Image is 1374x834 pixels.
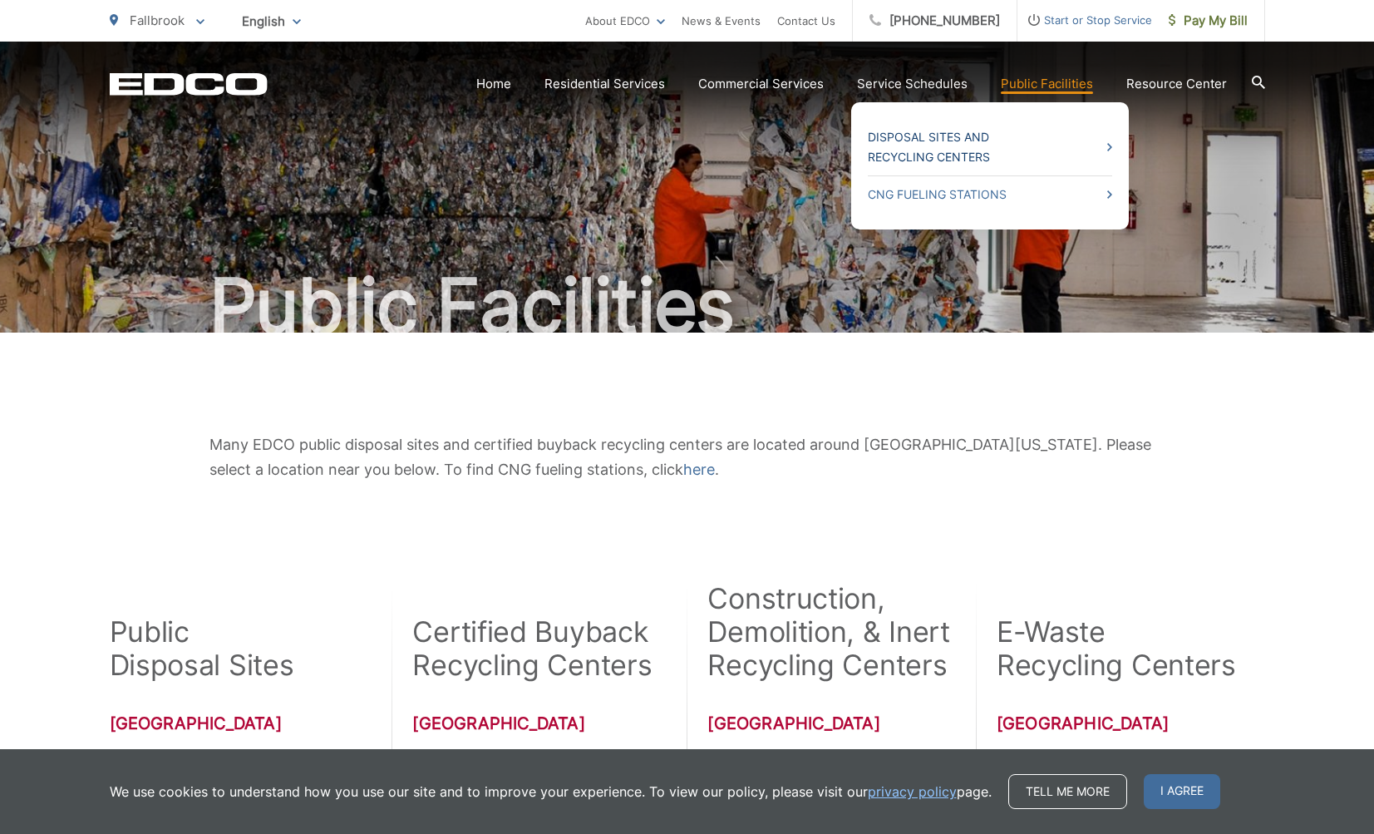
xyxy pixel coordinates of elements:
[544,74,665,94] a: Residential Services
[412,713,653,733] h3: [GEOGRAPHIC_DATA]
[110,782,992,802] p: We use cookies to understand how you use our site and to improve your experience. To view our pol...
[683,457,715,482] a: here
[229,7,313,36] span: English
[412,615,653,682] h2: Certified Buyback Recycling Centers
[1008,774,1127,809] a: Tell me more
[777,11,835,31] a: Contact Us
[1001,74,1093,94] a: Public Facilities
[110,72,268,96] a: EDCD logo. Return to the homepage.
[868,782,957,802] a: privacy policy
[868,127,1112,167] a: Disposal Sites and Recycling Centers
[130,12,185,28] span: Fallbrook
[476,74,511,94] a: Home
[857,74,968,94] a: Service Schedules
[1169,11,1248,31] span: Pay My Bill
[698,74,824,94] a: Commercial Services
[110,713,372,733] h3: [GEOGRAPHIC_DATA]
[110,615,294,682] h2: Public Disposal Sites
[110,264,1265,348] h1: Public Facilities
[1126,74,1227,94] a: Resource Center
[707,713,954,733] h3: [GEOGRAPHIC_DATA]
[707,582,954,682] h2: Construction, Demolition, & Inert Recycling Centers
[997,615,1236,682] h2: E-Waste Recycling Centers
[997,713,1264,733] h3: [GEOGRAPHIC_DATA]
[868,185,1112,205] a: CNG Fueling Stations
[682,11,761,31] a: News & Events
[585,11,665,31] a: About EDCO
[209,436,1151,478] span: Many EDCO public disposal sites and certified buyback recycling centers are located around [GEOGR...
[1144,774,1220,809] span: I agree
